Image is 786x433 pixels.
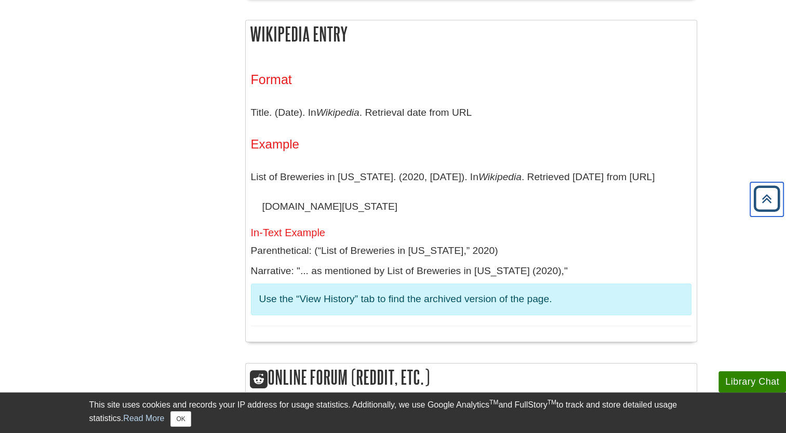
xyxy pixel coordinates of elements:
a: Read More [123,414,164,423]
sup: TM [489,399,498,406]
button: Library Chat [718,371,786,393]
h2: Wikipedia Entry [246,20,697,48]
div: This site uses cookies and records your IP address for usage statistics. Additionally, we use Goo... [89,399,697,427]
i: Wikipedia [478,171,522,182]
sup: TM [548,399,556,406]
i: Wikipedia [316,107,359,118]
h3: Format [251,72,691,87]
p: Use the “View History” tab to find the archived version of the page. [259,292,683,307]
p: Narrative: "... as mentioned by List of Breweries in [US_STATE] (2020)," [251,264,691,279]
h4: Example [251,138,691,151]
h2: Online Forum (Reddit, Etc.) [246,363,697,393]
h5: In-Text Example [251,227,691,238]
p: Title. (Date). In . Retrieval date from URL [251,98,691,128]
p: Parenthetical: (“List of Breweries in [US_STATE],” 2020) [251,243,691,259]
p: List of Breweries in [US_STATE]. (2020, [DATE]). In . Retrieved [DATE] from [URL][DOMAIN_NAME][US... [251,162,691,222]
a: Back to Top [750,192,783,206]
button: Close [170,411,191,427]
